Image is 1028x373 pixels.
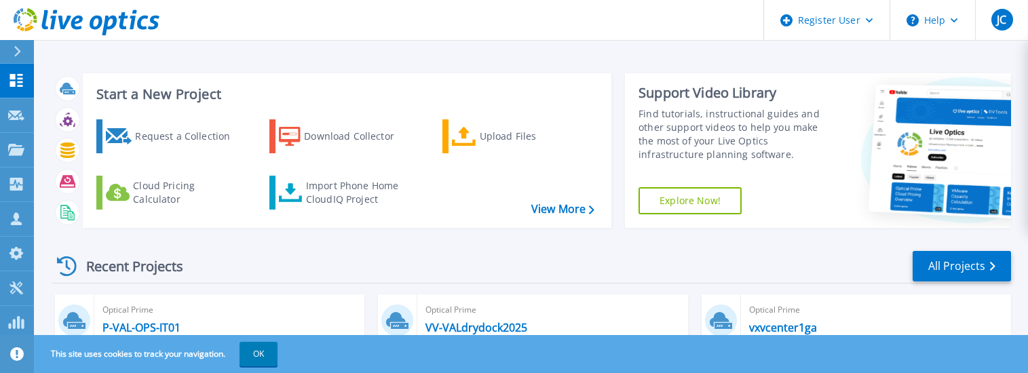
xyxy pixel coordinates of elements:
div: Cloud Pricing Calculator [133,179,242,206]
div: Find tutorials, instructional guides and other support videos to help you make the most of your L... [639,107,832,161]
span: Optical Prime [102,302,356,317]
a: Request a Collection [96,119,248,153]
div: Upload Files [480,123,588,150]
div: Import Phone Home CloudIQ Project [306,179,412,206]
a: View More [531,203,594,216]
a: Upload Files [442,119,594,153]
h3: Start a New Project [96,87,594,102]
a: vxvcenter1ga [749,321,817,334]
div: Support Video Library [639,84,832,102]
a: Explore Now! [639,187,742,214]
span: JC [997,14,1006,25]
a: Download Collector [269,119,421,153]
div: Request a Collection [135,123,244,150]
span: Optical Prime [425,302,679,317]
a: All Projects [913,251,1011,281]
button: OK [240,342,278,366]
a: VV-VALdrydock2025 [425,321,527,334]
span: Optical Prime [749,302,1003,317]
a: P-VAL-OPS-IT01 [102,321,180,334]
div: Recent Projects [52,250,202,283]
a: Cloud Pricing Calculator [96,176,248,210]
div: Download Collector [304,123,413,150]
span: This site uses cookies to track your navigation. [37,342,278,366]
